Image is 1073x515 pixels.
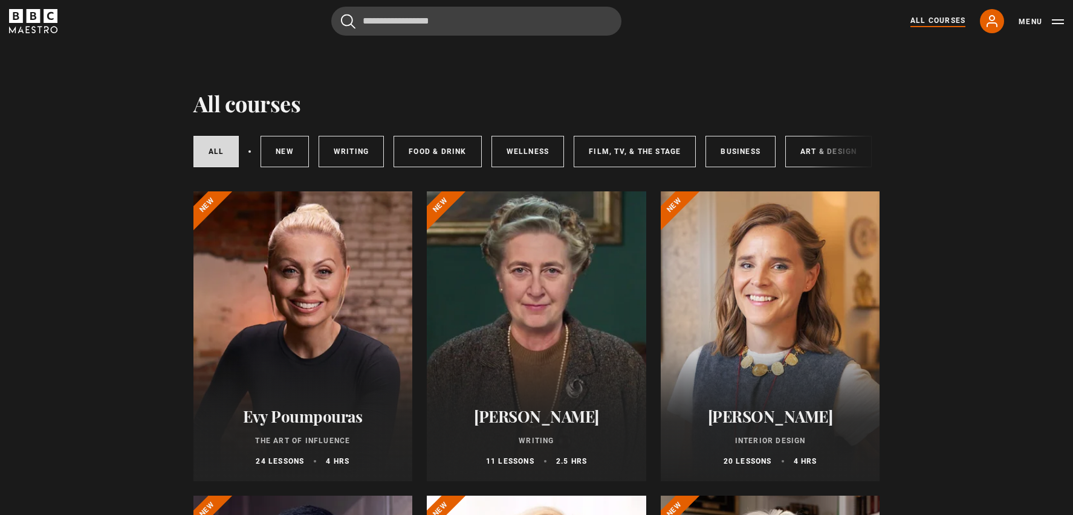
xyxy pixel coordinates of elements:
[193,136,239,167] a: All
[491,136,565,167] a: Wellness
[705,136,776,167] a: Business
[441,435,632,446] p: Writing
[394,136,481,167] a: Food & Drink
[331,7,621,36] input: Search
[556,456,587,467] p: 2.5 hrs
[1019,16,1064,28] button: Toggle navigation
[785,136,872,167] a: Art & Design
[193,91,301,116] h1: All courses
[441,407,632,426] h2: [PERSON_NAME]
[208,407,398,426] h2: Evy Poumpouras
[724,456,772,467] p: 20 lessons
[427,191,646,481] a: [PERSON_NAME] Writing 11 lessons 2.5 hrs New
[256,456,304,467] p: 24 lessons
[193,191,413,481] a: Evy Poumpouras The Art of Influence 24 lessons 4 hrs New
[261,136,309,167] a: New
[326,456,349,467] p: 4 hrs
[794,456,817,467] p: 4 hrs
[486,456,534,467] p: 11 lessons
[319,136,384,167] a: Writing
[341,14,355,29] button: Submit the search query
[574,136,696,167] a: Film, TV, & The Stage
[208,435,398,446] p: The Art of Influence
[675,407,866,426] h2: [PERSON_NAME]
[675,435,866,446] p: Interior Design
[9,9,57,33] svg: BBC Maestro
[910,15,965,27] a: All Courses
[661,191,880,481] a: [PERSON_NAME] Interior Design 20 lessons 4 hrs New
